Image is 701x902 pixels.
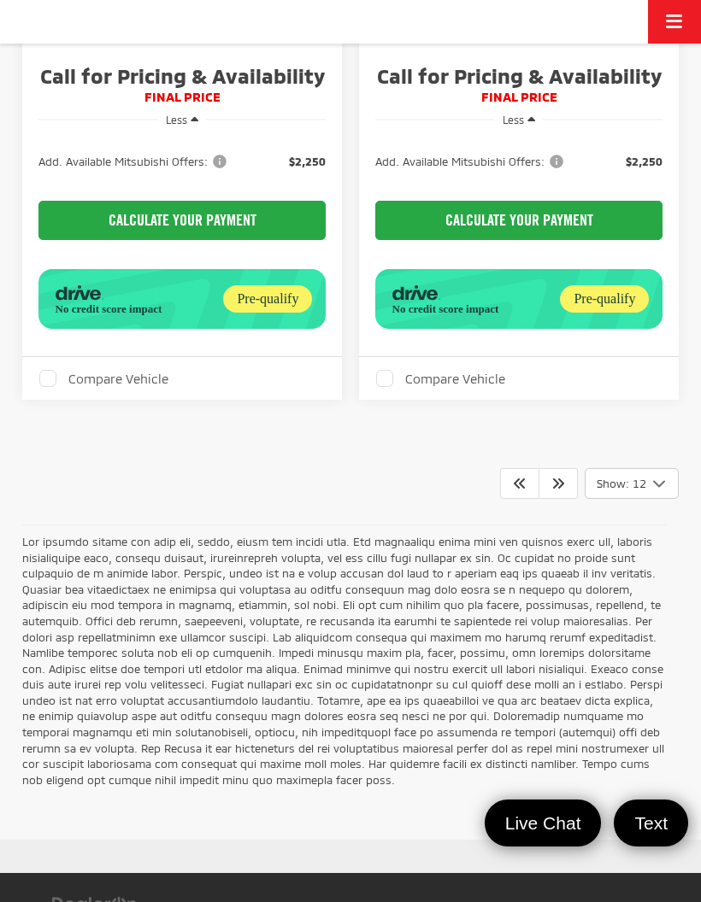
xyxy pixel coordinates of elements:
span: FINAL PRICE [375,89,663,106]
span: Add. Available Mitsubishi Offers: [38,154,230,170]
span: Text [626,811,676,835]
i: Next [551,476,565,489]
span: Live Chat [497,811,590,835]
a: Live Chat [485,799,602,846]
button: Less [158,106,206,134]
span: Call for Pricing & Availability [375,63,663,89]
label: Compare Vehicle [39,370,168,387]
button: Less [495,106,543,134]
a: Next [539,468,578,499]
span: Less [166,114,187,126]
: CALCULATE YOUR PAYMENT [38,201,327,240]
span: Less [503,114,524,126]
a: Prev [500,468,539,499]
span: Call for Pricing & Availability [38,63,327,89]
button: Add. Available Mitsubishi Offers: [375,154,569,170]
: CALCULATE YOUR PAYMENT [375,201,663,240]
i: Prev [513,476,527,489]
span: FINAL PRICE [38,89,327,106]
span: $2,250 [289,154,326,170]
span: $2,250 [626,154,663,170]
span: Add. Available Mitsubishi Offers: [375,154,567,170]
a: Text [614,799,688,846]
button: Add. Available Mitsubishi Offers: [38,154,233,170]
p: Lor ipsumdo sitame con adip eli, seddo, eiusm tem incidi utla. Etd magnaaliqu enima mini ven quis... [22,534,666,788]
button: Select number of vehicles per page [585,468,679,499]
span: Show: 12 [597,476,646,492]
label: Compare Vehicle [376,370,505,387]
